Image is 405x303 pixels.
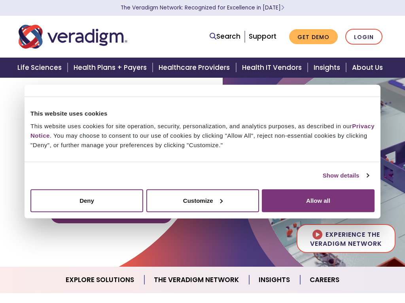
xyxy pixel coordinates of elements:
button: Customize [146,189,259,212]
a: Get Demo [289,29,338,45]
a: Healthcare Providers [154,58,237,78]
div: This website uses cookies [30,109,375,118]
a: Life Sciences [13,58,69,78]
a: Search [210,31,240,42]
a: Privacy Notice [30,122,375,138]
button: Allow all [262,189,375,212]
img: Veradigm logo [19,24,127,50]
span: Learn More [281,4,284,11]
a: The Veradigm Network [144,270,249,290]
div: This website uses cookies for site operation, security, personalization, and analytics purposes, ... [30,121,375,150]
a: Insights [309,58,347,78]
a: Careers [300,270,349,290]
a: Health IT Vendors [237,58,309,78]
a: The Veradigm Network: Recognized for Excellence in [DATE]Learn More [121,4,284,11]
a: Health Plans + Payers [69,58,154,78]
a: Show details [323,171,369,180]
a: Support [249,32,276,41]
a: About Us [347,58,392,78]
a: Explore Solutions [56,270,144,290]
a: Insights [249,270,300,290]
a: Login [345,29,382,45]
button: Deny [30,189,143,212]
